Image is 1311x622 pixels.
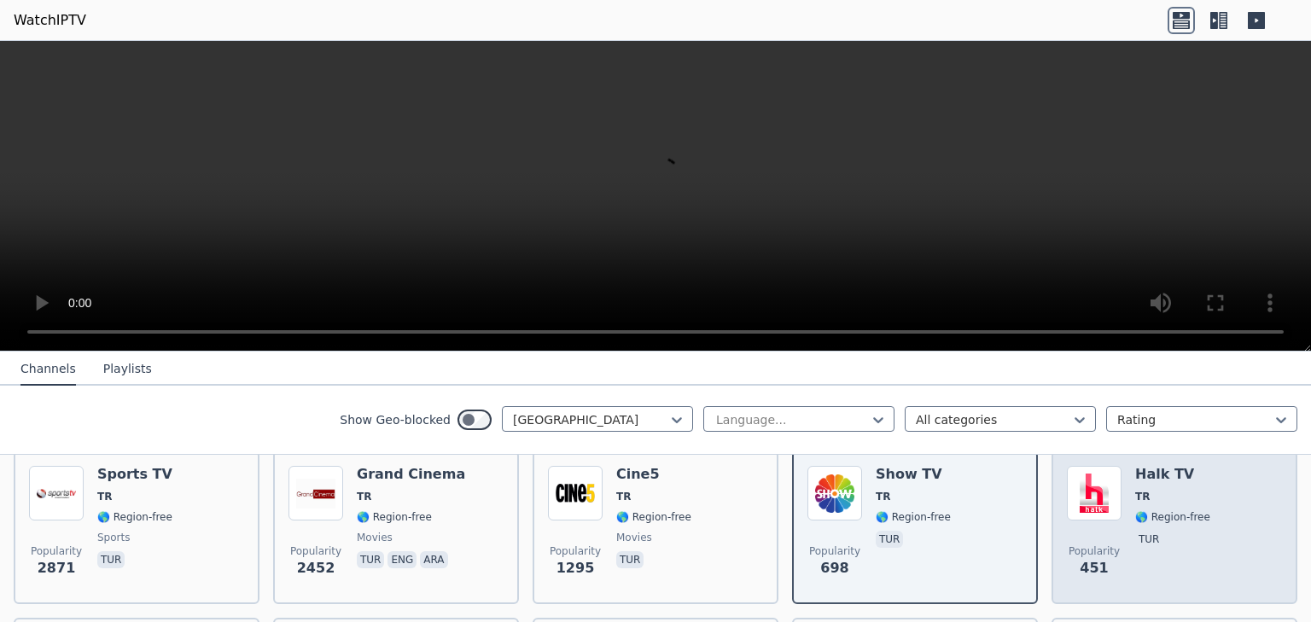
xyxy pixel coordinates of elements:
[876,510,951,524] span: 🌎 Region-free
[616,510,691,524] span: 🌎 Region-free
[820,558,848,578] span: 698
[556,558,595,578] span: 1295
[809,544,860,558] span: Popularity
[290,544,341,558] span: Popularity
[297,558,335,578] span: 2452
[550,544,601,558] span: Popularity
[357,531,393,544] span: movies
[97,531,130,544] span: sports
[14,10,86,31] a: WatchIPTV
[616,551,644,568] p: tur
[357,490,371,503] span: TR
[357,466,465,483] h6: Grand Cinema
[97,551,125,568] p: tur
[97,510,172,524] span: 🌎 Region-free
[876,466,951,483] h6: Show TV
[387,551,417,568] p: eng
[1067,466,1122,520] img: Halk TV
[31,544,82,558] span: Popularity
[1135,466,1210,483] h6: Halk TV
[340,411,451,428] label: Show Geo-blocked
[616,466,691,483] h6: Cine5
[876,490,890,503] span: TR
[1069,544,1120,558] span: Popularity
[807,466,862,520] img: Show TV
[616,490,631,503] span: TR
[288,466,343,520] img: Grand Cinema
[876,531,903,548] p: tur
[103,353,152,386] button: Playlists
[420,551,447,568] p: ara
[357,551,384,568] p: tur
[97,490,112,503] span: TR
[29,466,84,520] img: Sports TV
[616,531,652,544] span: movies
[20,353,76,386] button: Channels
[97,466,172,483] h6: Sports TV
[1135,510,1210,524] span: 🌎 Region-free
[1135,490,1150,503] span: TR
[1080,558,1108,578] span: 451
[38,558,76,578] span: 2871
[357,510,432,524] span: 🌎 Region-free
[1135,531,1162,548] p: tur
[548,466,603,520] img: Cine5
